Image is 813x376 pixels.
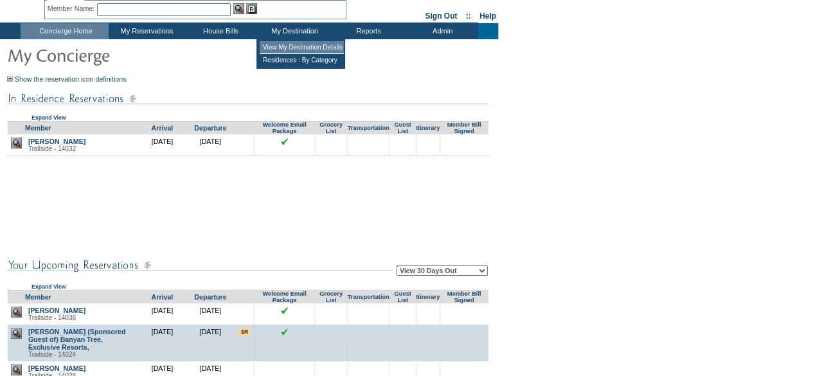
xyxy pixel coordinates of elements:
[28,307,85,314] a: [PERSON_NAME]
[28,138,85,145] a: [PERSON_NAME]
[28,364,85,372] a: [PERSON_NAME]
[109,23,183,39] td: My Reservations
[11,138,22,148] img: view
[28,328,126,351] a: [PERSON_NAME] (Sponsored Guest of) Banyan Tree, Exclusive Resorts,
[194,124,226,132] a: Departure
[186,303,235,325] td: [DATE]
[233,3,244,14] img: View
[347,125,389,131] a: Transportation
[331,328,332,328] img: blank.gif
[260,54,344,66] td: Residences : By Category
[138,303,186,325] td: [DATE]
[330,23,404,39] td: Reports
[319,291,343,303] a: Grocery List
[186,325,235,361] td: [DATE]
[447,291,481,303] a: Member Bill Signed
[246,3,257,14] img: Reservations
[194,293,226,301] a: Departure
[425,12,457,21] a: Sign Out
[7,76,13,82] img: Show the reservation icon definitions
[28,145,76,152] span: Trailside - 14032
[48,3,97,14] div: Member Name:
[15,75,127,83] a: Show the reservation icon definitions
[447,121,481,134] a: Member Bill Signed
[319,121,343,134] a: Grocery List
[186,134,235,156] td: [DATE]
[152,293,174,301] a: Arrival
[394,121,411,134] a: Guest List
[21,23,109,39] td: Concierge Home
[25,293,51,301] a: Member
[25,124,51,132] a: Member
[464,328,465,328] img: blank.gif
[466,12,471,21] span: ::
[416,294,440,300] a: Itinerary
[11,307,22,318] img: view
[7,257,393,273] img: subTtlConUpcomingReservatio.gif
[416,125,440,131] a: Itinerary
[347,294,389,300] a: Transportation
[394,291,411,303] a: Guest List
[183,23,256,39] td: House Bills
[11,328,22,339] img: view
[260,41,344,54] td: View My Destination Details
[28,314,76,321] span: Trailside - 14036
[404,23,478,39] td: Admin
[152,124,174,132] a: Arrival
[238,328,250,336] input: There are special requests for this reservation!
[281,328,289,336] img: chkSmaller.gif
[138,325,186,361] td: [DATE]
[281,307,289,314] img: chkSmaller.gif
[31,114,66,121] a: Expand View
[31,283,66,290] a: Expand View
[262,121,306,134] a: Welcome Email Package
[11,364,22,375] img: view
[368,328,369,328] img: blank.gif
[28,351,76,358] span: Trailside - 14024
[138,134,186,156] td: [DATE]
[256,23,330,39] td: My Destination
[281,138,289,145] img: chkSmaller.gif
[479,12,496,21] a: Help
[262,291,306,303] a: Welcome Email Package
